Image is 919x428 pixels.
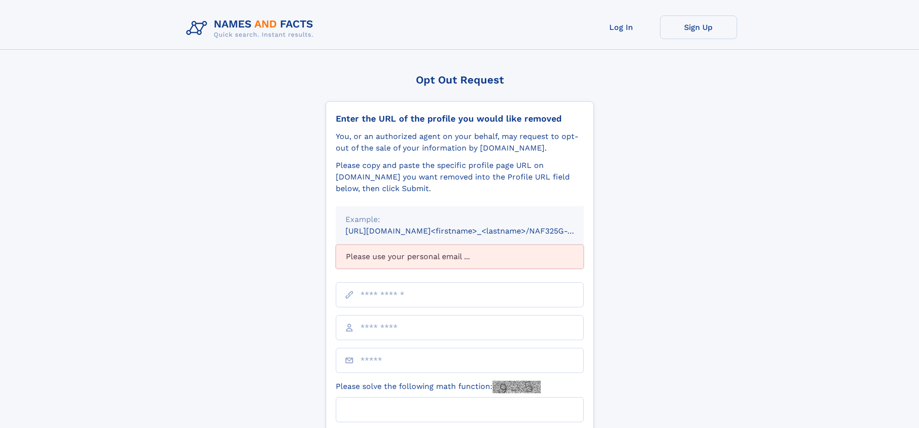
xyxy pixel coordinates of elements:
img: Logo Names and Facts [182,15,321,41]
div: Opt Out Request [326,74,594,86]
a: Sign Up [660,15,737,39]
small: [URL][DOMAIN_NAME]<firstname>_<lastname>/NAF325G-xxxxxxxx [345,226,602,235]
div: Please copy and paste the specific profile page URL on [DOMAIN_NAME] you want removed into the Pr... [336,160,584,194]
label: Please solve the following math function: [336,381,541,393]
div: Please use your personal email ... [336,245,584,269]
div: Enter the URL of the profile you would like removed [336,113,584,124]
div: You, or an authorized agent on your behalf, may request to opt-out of the sale of your informatio... [336,131,584,154]
a: Log In [583,15,660,39]
div: Example: [345,214,574,225]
